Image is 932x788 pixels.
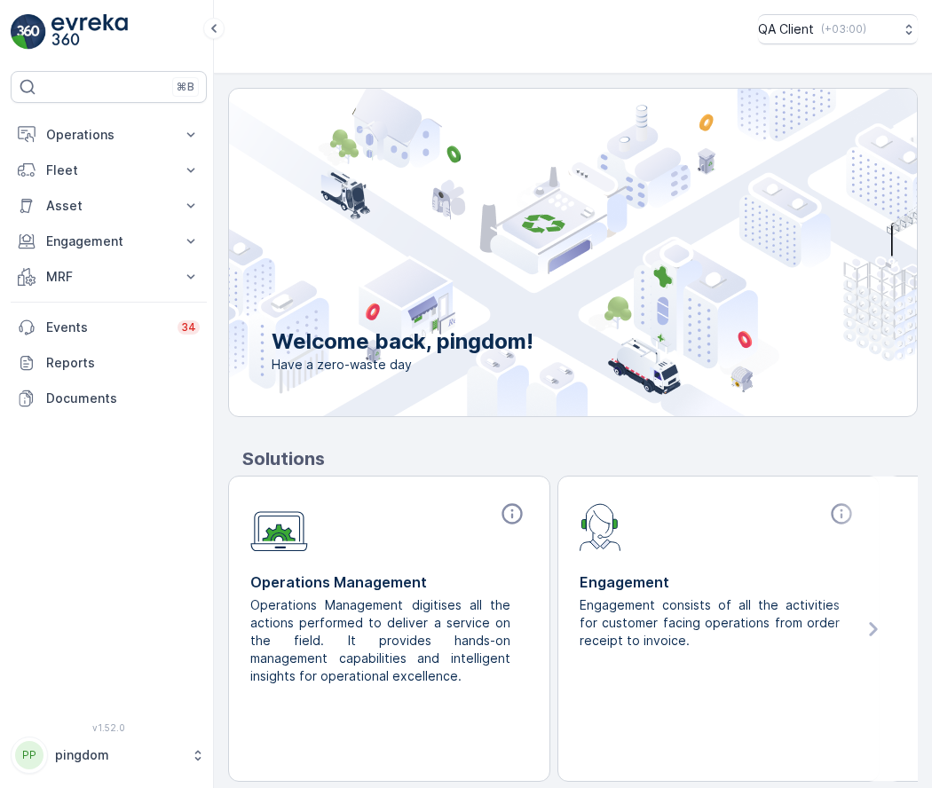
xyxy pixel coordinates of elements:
button: QA Client(+03:00) [758,14,918,44]
span: Have a zero-waste day [272,356,533,374]
a: Reports [11,345,207,381]
p: pingdom [55,746,182,764]
p: Operations Management digitises all the actions performed to deliver a service on the field. It p... [250,596,514,685]
p: Asset [46,197,171,215]
p: 34 [181,320,196,335]
p: Fleet [46,162,171,179]
img: city illustration [149,89,917,416]
p: Events [46,319,167,336]
button: Engagement [11,224,207,259]
a: Documents [11,381,207,416]
p: Operations [46,126,171,144]
img: module-icon [250,501,308,552]
img: logo [11,14,46,50]
button: MRF [11,259,207,295]
button: PPpingdom [11,737,207,774]
button: Fleet [11,153,207,188]
span: v 1.52.0 [11,722,207,733]
p: Engagement [46,232,171,250]
button: Operations [11,117,207,153]
img: module-icon [580,501,621,551]
button: Asset [11,188,207,224]
p: MRF [46,268,171,286]
p: Engagement consists of all the activities for customer facing operations from order receipt to in... [580,596,843,650]
img: logo_light-DOdMpM7g.png [51,14,128,50]
p: Operations Management [250,571,528,593]
div: PP [15,741,43,769]
p: QA Client [758,20,814,38]
p: ⌘B [177,80,194,94]
p: Engagement [580,571,857,593]
p: Welcome back, pingdom! [272,327,533,356]
p: Reports [46,354,200,372]
a: Events34 [11,310,207,345]
p: Documents [46,390,200,407]
p: ( +03:00 ) [821,22,866,36]
p: Solutions [242,445,918,472]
